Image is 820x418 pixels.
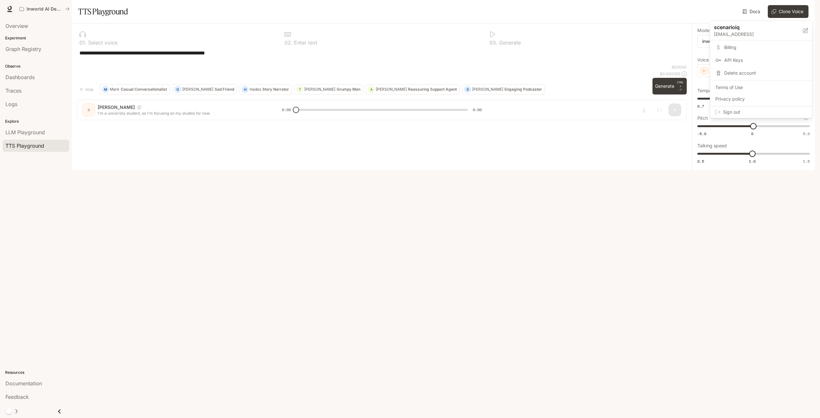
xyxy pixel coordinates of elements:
span: Sign out [723,109,807,115]
a: Terms of Use [711,82,811,93]
a: Privacy policy [711,93,811,105]
a: API Keys [711,54,811,66]
span: Billing [724,44,807,51]
p: scenarioiq [714,23,793,31]
a: Billing [711,42,811,53]
div: scenarioiq[EMAIL_ADDRESS] [710,21,812,40]
div: Sign out [710,106,812,118]
span: API Keys [724,57,807,63]
span: Privacy policy [715,96,807,102]
div: Delete account [711,67,811,79]
span: Delete account [724,70,807,76]
span: Terms of Use [715,84,807,91]
p: [EMAIL_ADDRESS] [714,31,803,37]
